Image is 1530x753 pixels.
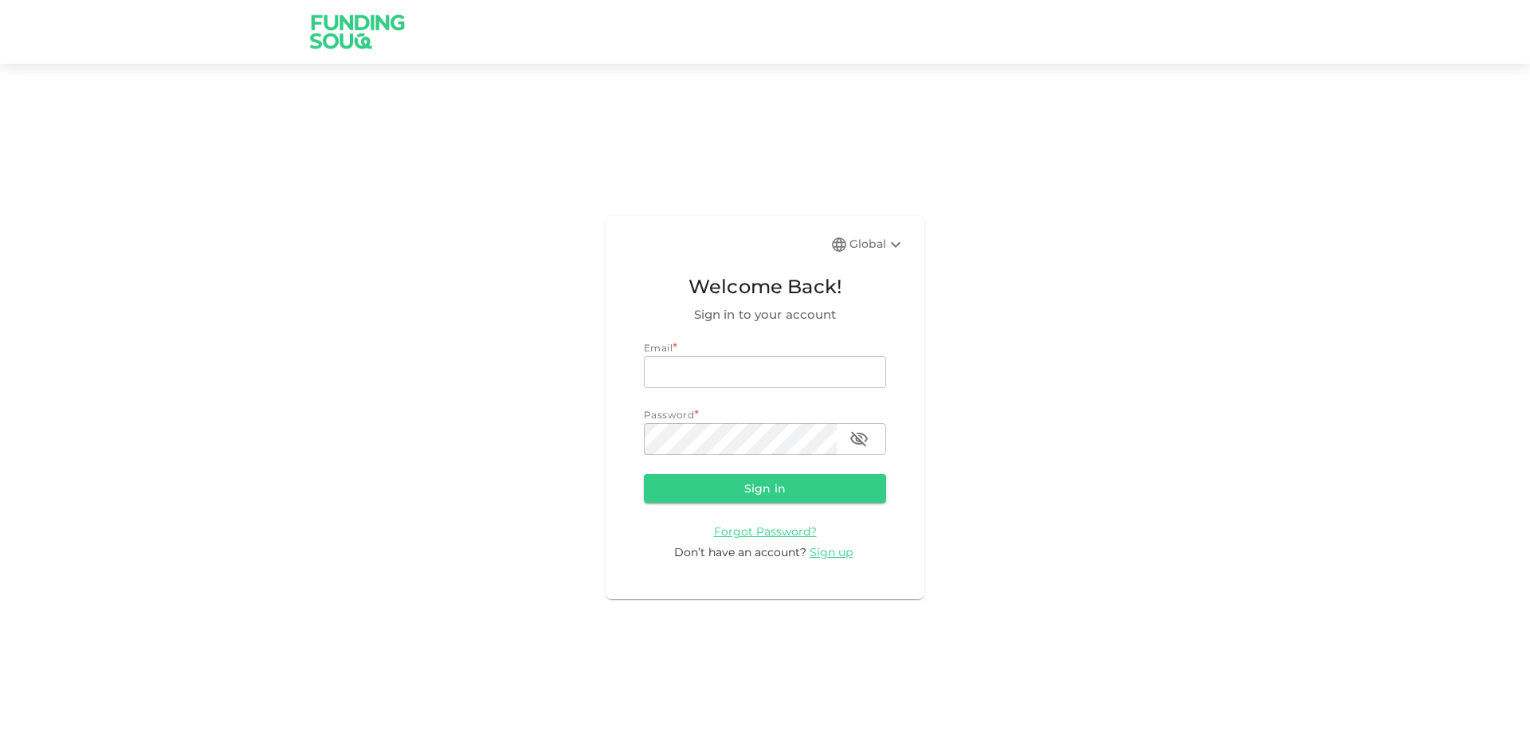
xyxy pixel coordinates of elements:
span: Password [644,409,694,421]
input: password [644,423,837,455]
span: Sign up [810,545,853,559]
span: Sign in to your account [644,305,886,324]
span: Welcome Back! [644,272,886,302]
a: Forgot Password? [714,524,817,539]
span: Don’t have an account? [674,545,806,559]
button: Sign in [644,474,886,503]
div: Global [849,235,905,254]
span: Email [644,342,673,354]
input: email [644,356,886,388]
